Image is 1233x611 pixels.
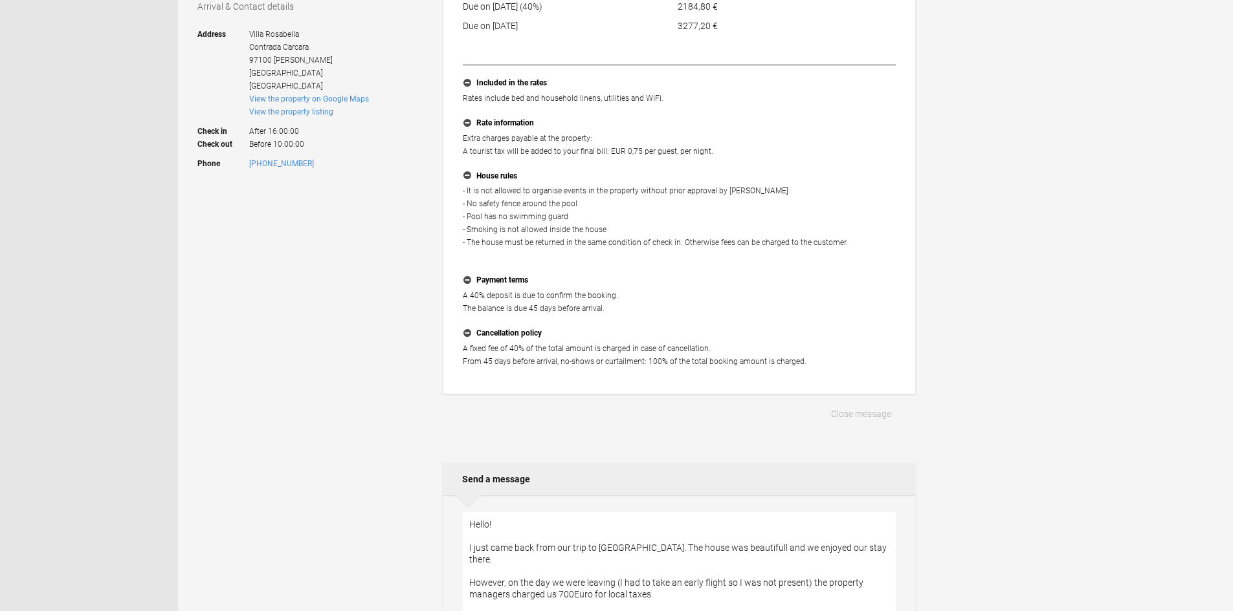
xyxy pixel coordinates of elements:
[463,289,896,315] p: A 40% deposit is due to confirm the booking. The balance is due 45 days before arrival.
[463,132,896,158] p: Extra charges payable at the property: A tourist tax will be added to your final bill: EUR 0,75 p...
[463,75,896,92] button: Included in the rates
[463,325,896,342] button: Cancellation policy
[249,94,369,103] a: View the property on Google Maps
[463,115,896,132] button: Rate information
[678,21,718,31] flynt-currency: 3277,20 €
[249,138,369,151] span: Before 10:00:00
[463,16,636,32] td: Due on [DATE]
[678,1,718,12] flynt-currency: 2184,80 €
[249,107,333,116] a: View the property listing
[463,342,896,368] p: A fixed fee of 40% of the total amount is charged in case of cancellation. From 45 days before ar...
[463,272,896,289] button: Payment terms
[443,463,916,495] h2: Send a message
[249,118,369,138] span: After 16:00:00
[197,138,249,151] strong: Check out
[197,118,249,138] strong: Check in
[249,69,323,78] span: [GEOGRAPHIC_DATA]
[249,159,314,168] a: [PHONE_NUMBER]
[463,168,896,185] button: House rules
[197,157,249,170] strong: Phone
[274,56,333,65] span: [PERSON_NAME]
[463,92,896,105] p: Rates include bed and household linens, utilities and WiFi.
[806,401,916,427] button: Close message
[249,43,309,52] span: Contrada Carcara
[249,56,272,65] span: 97100
[197,28,249,92] strong: Address
[249,30,299,39] span: Villa Rosabella
[463,184,896,262] p: - It is not allowed to organise events in the property without prior approval by [PERSON_NAME] - ...
[249,81,323,91] span: [GEOGRAPHIC_DATA]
